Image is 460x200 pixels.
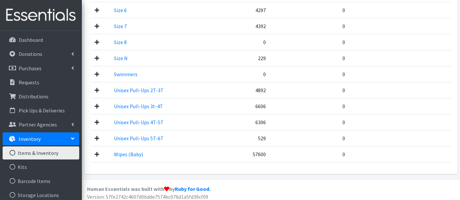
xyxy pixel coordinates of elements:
[114,55,128,61] a: Size N
[270,34,349,50] td: 0
[270,82,349,98] td: 0
[3,47,79,60] a: Donations
[3,118,79,131] a: Partner Agencies
[225,130,269,146] td: 529
[270,98,349,114] td: 0
[114,135,164,142] a: Unisex Pull-Ups 5T-6T
[19,93,48,100] p: Distributions
[114,39,127,45] a: Size 8
[114,151,143,158] a: Wipes (Baby)
[114,119,164,125] a: Unisex Pull-Ups 4T-5T
[19,136,41,142] p: Inventory
[3,62,79,75] a: Purchases
[3,132,79,145] a: Inventory
[270,2,349,18] td: 0
[114,71,138,77] a: Swimmers
[225,82,269,98] td: 4892
[225,50,269,66] td: 229
[114,7,127,13] a: Size 6
[114,87,164,93] a: Unisex Pull-Ups 2T-3T
[3,90,79,103] a: Distributions
[3,33,79,46] a: Dashboard
[87,186,211,192] strong: Human Essentials was built with by .
[270,18,349,34] td: 0
[3,146,79,159] a: Items & Inventory
[3,175,79,188] a: Barcode Items
[225,34,269,50] td: 0
[19,51,42,57] p: Donations
[225,66,269,82] td: 0
[87,193,208,200] span: Version: 57fe2742c4607d0bdde7574bc076d1a5fd39cf09
[3,160,79,174] a: Kits
[270,146,349,162] td: 0
[225,98,269,114] td: 6606
[19,65,42,72] p: Purchases
[270,50,349,66] td: 0
[19,121,57,128] p: Partner Agencies
[114,103,163,109] a: Unisex Pull-Ups 3t-4T
[175,186,209,192] a: Ruby for Good
[3,104,79,117] a: Pick Ups & Deliveries
[270,114,349,130] td: 0
[225,2,269,18] td: 4297
[3,4,79,26] img: HumanEssentials
[19,79,39,86] p: Requests
[270,130,349,146] td: 0
[225,114,269,130] td: 6306
[3,76,79,89] a: Requests
[270,66,349,82] td: 0
[225,18,269,34] td: 4392
[19,107,65,114] p: Pick Ups & Deliveries
[19,37,43,43] p: Dashboard
[114,23,127,29] a: Size 7
[225,146,269,162] td: 57600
